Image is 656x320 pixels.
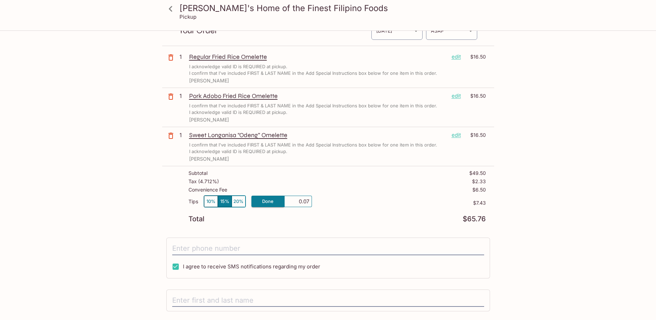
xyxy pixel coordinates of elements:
p: [PERSON_NAME] [189,117,486,123]
input: Enter phone number [172,242,484,255]
p: Sweet Longanisa “Odeng” Omelette [189,131,446,139]
p: $2.33 [472,179,486,184]
p: I confirm that I've included FIRST & LAST NAME in the Add Special Instructions box below for one ... [189,103,437,109]
p: $65.76 [463,216,486,222]
p: Subtotal [188,170,207,176]
p: $49.50 [469,170,486,176]
p: 1 [179,131,186,139]
p: 1 [179,53,186,61]
p: edit [452,53,461,61]
p: edit [452,131,461,139]
p: I confirm that I've included FIRST & LAST NAME in the Add Special Instructions box below for one ... [189,142,437,148]
p: [PERSON_NAME] [189,156,486,162]
p: $16.50 [465,131,486,139]
p: 1 [179,92,186,100]
p: I acknowledge valid ID is REQUIRED at pickup. [189,63,287,70]
button: 20% [232,196,246,207]
p: Pickup [179,14,196,20]
p: edit [452,92,461,100]
input: Enter first and last name [172,294,484,307]
button: 10% [204,196,218,207]
p: Pork Adobo Fried Rice Omelette [189,92,446,100]
p: Regular Fried Rice Omelette [189,53,446,61]
p: $16.50 [465,53,486,61]
p: $6.50 [472,187,486,193]
p: $7.43 [312,200,486,206]
h3: [PERSON_NAME]'s Home of the Finest Filipino Foods [179,3,489,14]
button: Done [251,196,284,207]
p: I confirm that I've included FIRST & LAST NAME in the Add Special Instructions box below for one ... [189,70,437,77]
p: Total [188,216,204,222]
p: [PERSON_NAME] [189,78,486,83]
p: Tax ( 4.712% ) [188,179,219,184]
p: Your Order [179,27,371,34]
button: 15% [218,196,232,207]
p: I acknowledge valid ID is REQUIRED at pickup. [189,109,287,116]
p: $16.50 [465,92,486,100]
span: I agree to receive SMS notifications regarding my order [183,263,320,270]
p: I acknowledge valid ID is REQUIRED at pickup. [189,148,287,155]
p: Convenience Fee [188,187,227,193]
p: Tips [188,199,198,204]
